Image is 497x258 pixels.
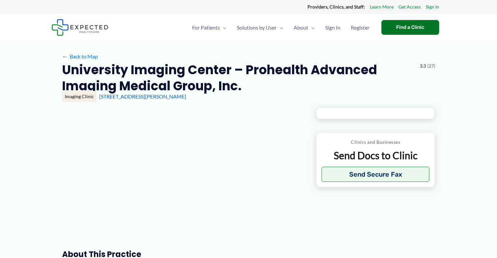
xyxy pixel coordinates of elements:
[187,16,375,39] nav: Primary Site Navigation
[308,16,315,39] span: Menu Toggle
[346,16,375,39] a: Register
[426,3,439,11] a: Sign In
[277,16,283,39] span: Menu Toggle
[99,93,186,99] a: [STREET_ADDRESS][PERSON_NAME]
[351,16,370,39] span: Register
[398,3,421,11] a: Get Access
[322,149,430,162] p: Send Docs to Clinic
[294,16,308,39] span: About
[62,91,97,102] div: Imaging Clinic
[52,19,108,36] img: Expected Healthcare Logo - side, dark font, small
[307,4,365,10] strong: Providers, Clinics, and Staff:
[288,16,320,39] a: AboutMenu Toggle
[62,62,415,94] h2: University Imaging Center – Prohealth Advanced Imaging Medical Group, Inc.
[187,16,232,39] a: For PatientsMenu Toggle
[427,62,435,70] span: (27)
[62,52,98,61] a: ←Back to Map
[381,20,439,35] a: Find a Clinic
[62,53,68,59] span: ←
[370,3,394,11] a: Learn More
[420,62,426,70] span: 3.3
[325,16,340,39] span: Sign In
[192,16,220,39] span: For Patients
[237,16,277,39] span: Solutions by User
[322,167,430,182] button: Send Secure Fax
[232,16,288,39] a: Solutions by UserMenu Toggle
[322,138,430,146] p: Clinics and Businesses
[220,16,226,39] span: Menu Toggle
[320,16,346,39] a: Sign In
